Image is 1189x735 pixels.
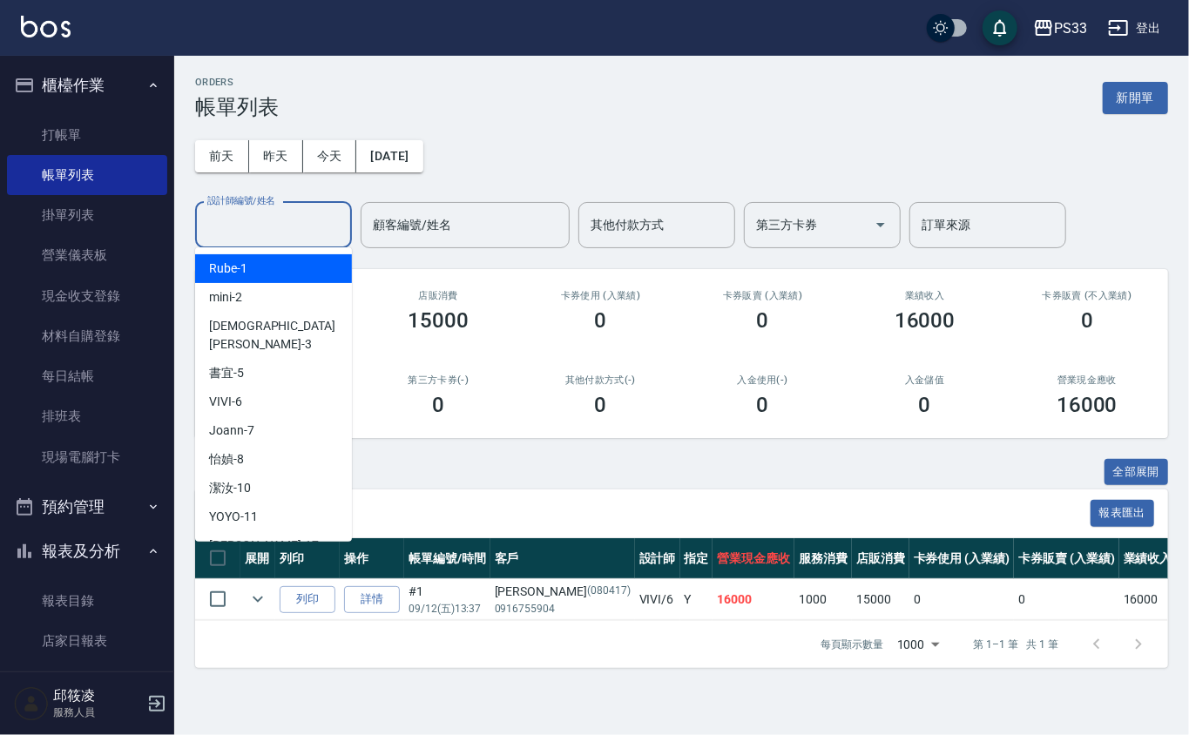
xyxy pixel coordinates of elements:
[207,194,275,207] label: 設計師編號/姓名
[594,308,606,333] h3: 0
[7,621,167,661] a: 店家日報表
[216,505,1091,523] span: 訂單列表
[895,308,956,333] h3: 16000
[249,140,303,172] button: 昨天
[378,374,498,386] h2: 第三方卡券(-)
[1054,17,1087,39] div: PS33
[702,290,822,301] h2: 卡券販賣 (入業績)
[983,10,1017,45] button: save
[432,393,444,417] h3: 0
[209,421,254,440] span: Joann -7
[7,316,167,356] a: 材料自購登錄
[409,601,486,617] p: 09/12 (五) 13:37
[209,364,244,382] span: 書宜 -5
[7,396,167,436] a: 排班表
[1091,500,1155,527] button: 報表匯出
[702,374,822,386] h2: 入金使用(-)
[280,586,335,613] button: 列印
[7,195,167,235] a: 掛單列表
[53,705,142,720] p: 服務人員
[7,276,167,316] a: 現金收支登錄
[356,140,422,172] button: [DATE]
[275,538,340,579] th: 列印
[404,579,490,620] td: #1
[1026,10,1094,46] button: PS33
[490,538,635,579] th: 客戶
[7,581,167,621] a: 報表目錄
[7,356,167,396] a: 每日結帳
[404,538,490,579] th: 帳單編號/時間
[909,538,1015,579] th: 卡券使用 (入業績)
[1057,393,1118,417] h3: 16000
[209,450,244,469] span: 怡媜 -8
[1103,82,1168,114] button: 新開單
[1119,579,1177,620] td: 16000
[890,621,946,668] div: 1000
[680,579,713,620] td: Y
[495,601,631,617] p: 0916755904
[867,211,895,239] button: Open
[794,579,852,620] td: 1000
[240,538,275,579] th: 展開
[594,393,606,417] h3: 0
[21,16,71,37] img: Logo
[209,317,338,354] span: [DEMOGRAPHIC_DATA][PERSON_NAME] -3
[680,538,713,579] th: 指定
[587,583,631,601] p: (080417)
[14,686,49,721] img: Person
[865,374,985,386] h2: 入金儲值
[209,288,242,307] span: mini -2
[7,437,167,477] a: 現場電腦打卡
[1014,579,1119,620] td: 0
[1027,374,1147,386] h2: 營業現金應收
[209,479,251,497] span: 潔汝 -10
[794,538,852,579] th: 服務消費
[495,583,631,601] div: [PERSON_NAME]
[1101,12,1168,44] button: 登出
[7,115,167,155] a: 打帳單
[1119,538,1177,579] th: 業績收入
[974,637,1058,652] p: 第 1–1 筆 共 1 筆
[408,308,469,333] h3: 15000
[303,140,357,172] button: 今天
[195,77,279,88] h2: ORDERS
[209,260,247,278] span: Rube -1
[53,687,142,705] h5: 邱筱凌
[7,63,167,108] button: 櫃檯作業
[540,374,660,386] h2: 其他付款方式(-)
[344,586,400,613] a: 詳情
[1014,538,1119,579] th: 卡券販賣 (入業績)
[1105,459,1169,486] button: 全部展開
[1027,290,1147,301] h2: 卡券販賣 (不入業績)
[209,508,258,526] span: YOYO -11
[713,579,794,620] td: 16000
[635,538,680,579] th: 設計師
[909,579,1015,620] td: 0
[209,536,319,555] span: [PERSON_NAME] -17
[713,538,794,579] th: 營業現金應收
[7,529,167,574] button: 報表及分析
[852,579,909,620] td: 15000
[540,290,660,301] h2: 卡券使用 (入業績)
[757,308,769,333] h3: 0
[7,155,167,195] a: 帳單列表
[757,393,769,417] h3: 0
[7,661,167,701] a: 互助日報表
[635,579,680,620] td: VIVI /6
[1103,89,1168,105] a: 新開單
[1091,504,1155,521] a: 報表匯出
[1081,308,1093,333] h3: 0
[919,393,931,417] h3: 0
[245,586,271,612] button: expand row
[340,538,404,579] th: 操作
[865,290,985,301] h2: 業績收入
[852,538,909,579] th: 店販消費
[821,637,883,652] p: 每頁顯示數量
[195,140,249,172] button: 前天
[7,235,167,275] a: 營業儀表板
[378,290,498,301] h2: 店販消費
[209,393,242,411] span: VIVI -6
[195,95,279,119] h3: 帳單列表
[7,484,167,529] button: 預約管理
